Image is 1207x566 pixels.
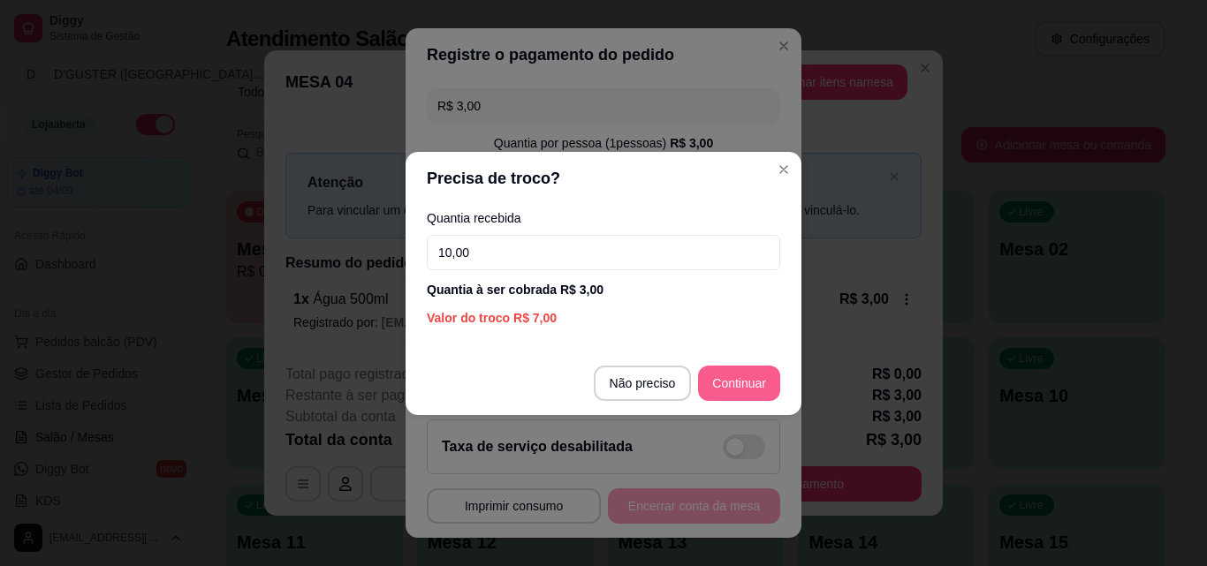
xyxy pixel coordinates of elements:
[594,366,692,401] button: Não preciso
[427,212,780,224] label: Quantia recebida
[406,152,801,205] header: Precisa de troco?
[770,155,798,184] button: Close
[698,366,780,401] button: Continuar
[427,309,780,327] div: Valor do troco R$ 7,00
[427,281,780,298] div: Quantia à ser cobrada R$ 3,00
